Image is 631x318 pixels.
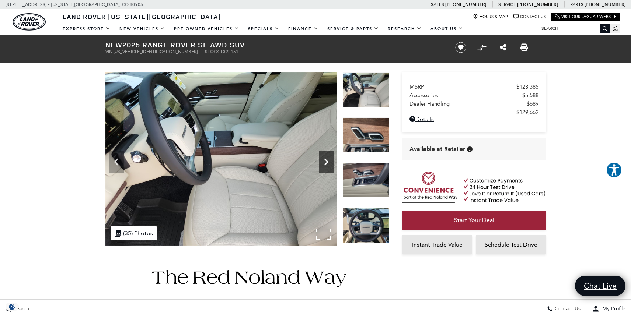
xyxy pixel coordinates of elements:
a: [PHONE_NUMBER] [517,1,558,7]
a: Specials [244,22,284,35]
img: New 2025 Santorini Black Land Rover SE image 17 [343,117,389,152]
span: Sales [431,2,444,7]
button: Save vehicle [453,42,469,53]
strong: New [105,40,122,50]
a: [STREET_ADDRESS] • [US_STATE][GEOGRAPHIC_DATA], CO 80905 [6,2,143,7]
span: VIN: [105,49,114,54]
img: New 2025 Santorini Black Land Rover SE image 19 [343,208,389,243]
a: MSRP $123,385 [409,84,538,90]
a: Details [409,116,538,123]
span: Schedule Test Drive [485,241,537,248]
a: Start Your Deal [402,211,546,230]
a: Pre-Owned Vehicles [170,22,244,35]
div: Vehicle is in stock and ready for immediate delivery. Due to demand, availability is subject to c... [467,146,473,152]
input: Search [536,24,610,33]
a: Visit Our Jaguar Website [555,14,617,20]
a: land-rover [13,13,46,31]
span: Service [498,2,516,7]
h1: 2025 Range Rover SE AWD SUV [105,41,443,49]
a: About Us [426,22,468,35]
img: Opt-Out Icon [4,303,21,311]
a: Hours & Map [473,14,508,20]
span: $129,662 [516,109,538,116]
nav: Main Navigation [58,22,468,35]
img: New 2025 Santorini Black Land Rover SE image 18 [343,163,389,198]
span: My Profile [599,306,625,312]
span: $5,588 [522,92,538,99]
a: Chat Live [575,276,625,296]
span: Parts [570,2,583,7]
span: Land Rover [US_STATE][GEOGRAPHIC_DATA] [63,12,221,21]
span: Accessories [409,92,522,99]
span: Stock: [205,49,221,54]
a: Accessories $5,588 [409,92,538,99]
a: Dealer Handling $689 [409,100,538,107]
span: Chat Live [580,281,620,291]
img: New 2025 Santorini Black Land Rover SE image 16 [105,72,337,246]
div: (35) Photos [111,226,157,240]
span: L322151 [221,49,238,54]
a: Service & Parts [323,22,383,35]
img: Land Rover [13,13,46,31]
span: Start Your Deal [454,216,494,223]
div: Previous [109,151,124,173]
a: New Vehicles [115,22,170,35]
span: $123,385 [516,84,538,90]
span: [US_VEHICLE_IDENTIFICATION_NUMBER] [114,49,198,54]
a: [PHONE_NUMBER] [585,1,625,7]
a: Share this New 2025 Range Rover SE AWD SUV [500,43,506,52]
span: $689 [527,100,538,107]
section: Click to Open Cookie Consent Modal [4,303,21,311]
a: Instant Trade Value [402,235,472,254]
a: Print this New 2025 Range Rover SE AWD SUV [520,43,528,52]
button: Compare Vehicle [476,42,487,53]
button: Explore your accessibility options [606,162,622,178]
a: Finance [284,22,323,35]
span: Instant Trade Value [412,241,463,248]
a: $129,662 [409,109,538,116]
img: New 2025 Santorini Black Land Rover SE image 16 [343,72,389,107]
a: Land Rover [US_STATE][GEOGRAPHIC_DATA] [58,12,226,21]
span: Contact Us [553,306,581,312]
a: [PHONE_NUMBER] [445,1,486,7]
div: Next [319,151,334,173]
a: Schedule Test Drive [476,235,546,254]
span: Dealer Handling [409,100,527,107]
button: Open user profile menu [586,300,631,318]
aside: Accessibility Help Desk [606,162,622,180]
span: Available at Retailer [409,145,465,153]
a: EXPRESS STORE [58,22,115,35]
a: Contact Us [513,14,546,20]
a: Research [383,22,426,35]
span: MSRP [409,84,516,90]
